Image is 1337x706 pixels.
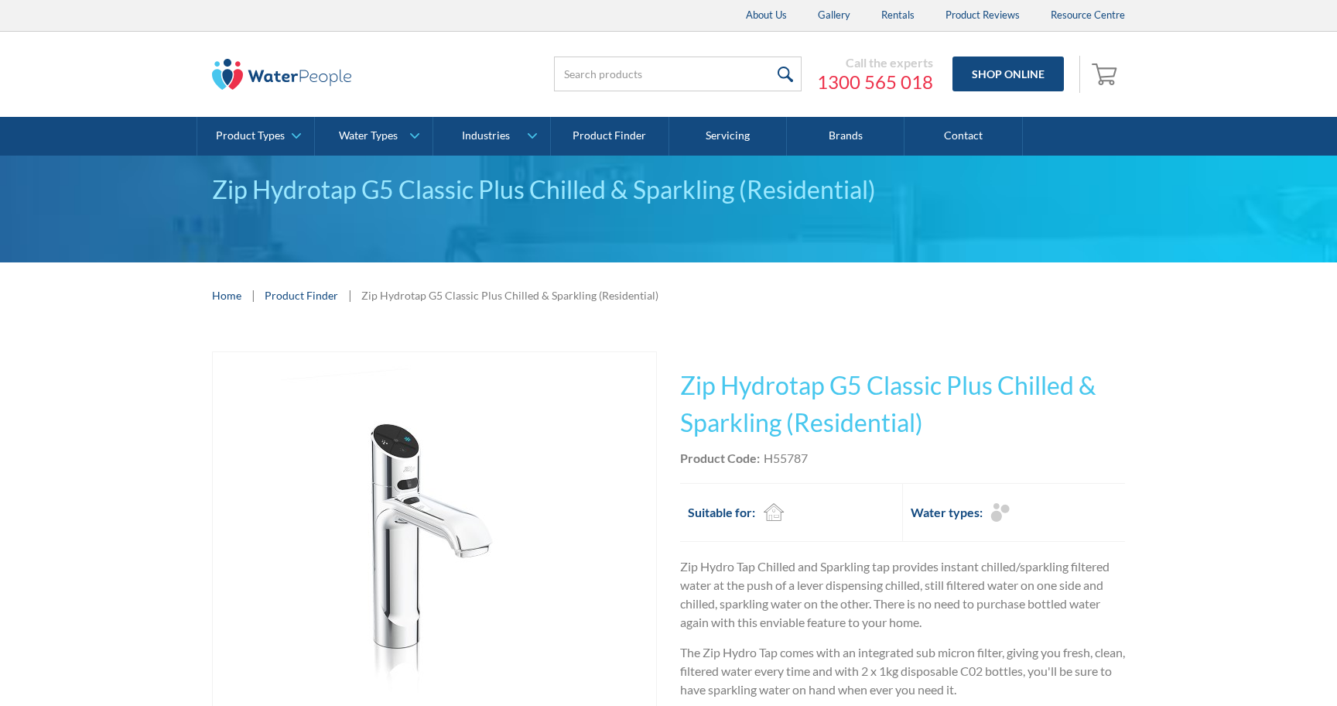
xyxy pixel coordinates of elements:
[216,129,285,142] div: Product Types
[669,117,787,156] a: Servicing
[764,449,808,468] div: H55787
[1088,56,1125,93] a: Open empty cart
[197,117,314,156] a: Product Types
[680,451,760,465] strong: Product Code:
[212,171,1125,208] div: Zip Hydrotap G5 Classic Plus Chilled & Sparkling (Residential)
[911,503,983,522] h2: Water types:
[212,287,241,303] a: Home
[551,117,668,156] a: Product Finder
[688,503,755,522] h2: Suitable for:
[249,286,257,304] div: |
[361,287,658,303] div: Zip Hydrotap G5 Classic Plus Chilled & Sparkling (Residential)
[433,117,550,156] a: Industries
[817,55,933,70] div: Call the experts
[904,117,1022,156] a: Contact
[680,557,1125,632] p: Zip Hydro Tap Chilled and Sparkling tap provides instant chilled/sparkling filtered water at the ...
[787,117,904,156] a: Brands
[462,129,510,142] div: Industries
[315,117,432,156] a: Water Types
[554,57,802,91] input: Search products
[346,286,354,304] div: |
[265,287,338,303] a: Product Finder
[680,643,1125,699] p: The Zip Hydro Tap comes with an integrated sub micron filter, giving you fresh, clean, filtered w...
[339,129,398,142] div: Water Types
[952,57,1064,91] a: Shop Online
[1092,61,1121,86] img: shopping cart
[212,59,351,90] img: The Water People
[1182,629,1337,706] iframe: podium webchat widget bubble
[680,367,1125,441] h1: Zip Hydrotap G5 Classic Plus Chilled & Sparkling (Residential)
[817,70,933,94] a: 1300 565 018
